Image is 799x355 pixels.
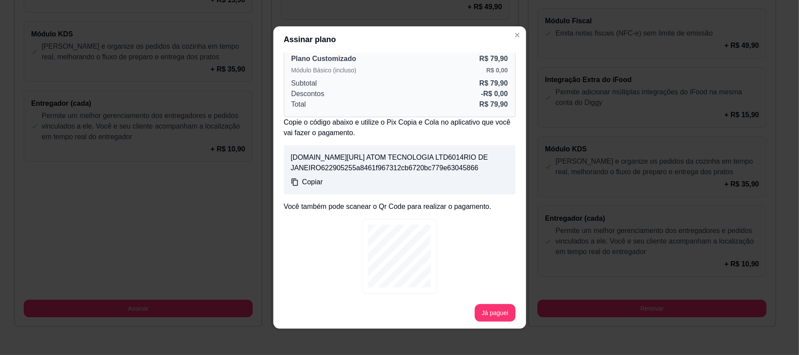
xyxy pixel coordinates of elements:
[480,99,508,110] p: R$ 79,90
[291,89,325,99] p: Descontos
[291,152,509,173] p: [DOMAIN_NAME][URL] ATOM TECNOLOGIA LTD6014RIO DE JANEIRO622905255a8461f967312cb6720bc779e63045866
[291,66,357,75] p: Módulo Básico (incluso)
[291,54,356,64] p: Plano Customizado
[475,304,516,322] button: Já paguei
[291,99,306,110] p: Total
[480,54,508,64] p: R$ 79,90
[284,117,516,138] p: Copie o código abaixo e utilize o Pix Copia e Cola no aplicativo que você vai fazer o pagamento.
[480,78,508,89] p: R$ 79,90
[291,78,317,89] p: Subtotal
[481,89,508,99] p: - R$ 0,00
[302,177,323,187] p: Copiar
[510,28,524,42] button: Close
[284,201,516,212] p: Você também pode scanear o Qr Code para realizar o pagamento.
[273,26,526,53] header: Assinar plano
[486,66,508,75] p: R$ 0,00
